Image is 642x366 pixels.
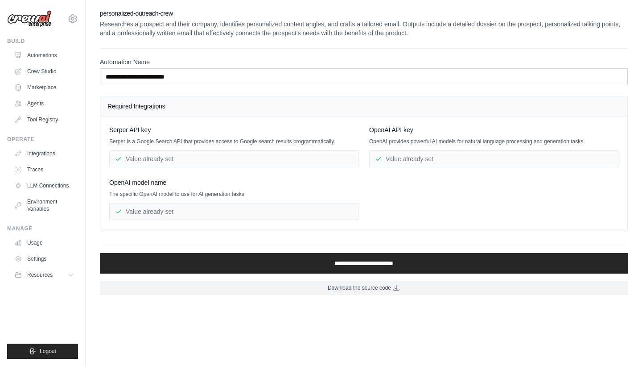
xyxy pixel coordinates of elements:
button: Resources [11,268,78,282]
span: Serper API key [109,125,151,134]
div: Value already set [369,150,618,167]
a: Download the source code [100,281,628,295]
h4: Required Integrations [107,102,620,111]
p: The specific OpenAI model to use for AI generation tasks. [109,191,358,198]
h2: personalized-outreach-crew [100,9,628,18]
div: Value already set [109,150,358,167]
span: Resources [27,271,53,279]
span: OpenAI API key [369,125,413,134]
div: Value already set [109,203,358,220]
p: Serper is a Google Search API that provides access to Google search results programmatically. [109,138,358,145]
iframe: Chat Widget [597,323,642,366]
a: Usage [11,236,78,250]
a: Settings [11,252,78,266]
a: Marketplace [11,80,78,95]
a: Automations [11,48,78,62]
div: Manage [7,225,78,232]
span: Download the source code [328,284,391,291]
label: Automation Name [100,58,628,67]
div: Build [7,37,78,45]
a: Environment Variables [11,195,78,216]
a: Agents [11,96,78,111]
div: Operate [7,136,78,143]
a: Tool Registry [11,112,78,127]
a: Crew Studio [11,64,78,79]
img: Logo [7,10,52,27]
p: Researches a prospect and their company, identifies personalized content angles, and crafts a tai... [100,20,628,37]
span: Logout [40,348,56,355]
a: Traces [11,162,78,177]
span: OpenAI model name [109,178,166,187]
a: LLM Connections [11,179,78,193]
button: Logout [7,344,78,359]
a: Integrations [11,146,78,161]
p: OpenAI provides powerful AI models for natural language processing and generation tasks. [369,138,618,145]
